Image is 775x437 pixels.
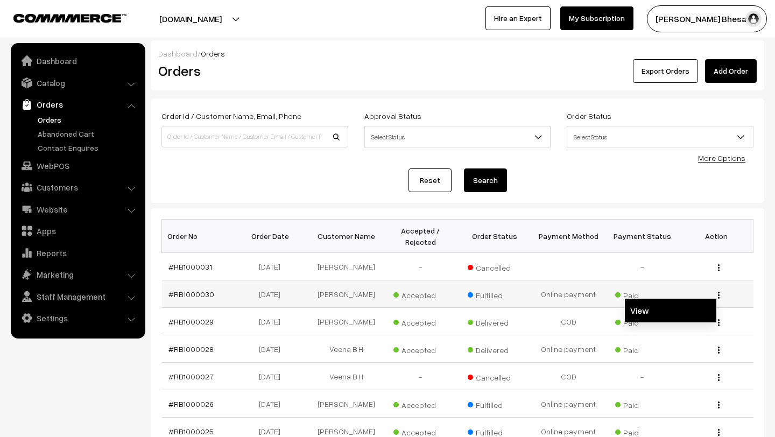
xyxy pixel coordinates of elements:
[468,259,522,273] span: Cancelled
[161,110,301,122] label: Order Id / Customer Name, Email, Phone
[393,314,447,328] span: Accepted
[309,308,383,335] td: [PERSON_NAME]
[168,344,214,354] a: #RB1000028
[236,308,309,335] td: [DATE]
[408,168,452,192] a: Reset
[531,363,605,390] td: COD
[464,168,507,192] button: Search
[718,374,720,381] img: Menu
[393,342,447,356] span: Accepted
[13,308,142,328] a: Settings
[633,59,698,83] button: Export Orders
[384,363,457,390] td: -
[309,335,383,363] td: Veena B H
[35,114,142,125] a: Orders
[468,342,522,356] span: Delivered
[309,253,383,280] td: [PERSON_NAME]
[236,280,309,308] td: [DATE]
[13,14,126,22] img: COMMMERCE
[309,390,383,418] td: [PERSON_NAME]
[531,335,605,363] td: Online payment
[13,178,142,197] a: Customers
[309,220,383,253] th: Customer Name
[468,314,522,328] span: Delivered
[718,319,720,326] img: Menu
[13,11,108,24] a: COMMMERCE
[161,126,348,147] input: Order Id / Customer Name / Customer Email / Customer Phone
[364,126,551,147] span: Select Status
[567,128,753,146] span: Select Status
[698,153,745,163] a: More Options
[531,220,605,253] th: Payment Method
[384,253,457,280] td: -
[201,49,225,58] span: Orders
[122,5,259,32] button: [DOMAIN_NAME]
[468,369,522,383] span: Cancelled
[531,308,605,335] td: COD
[718,292,720,299] img: Menu
[560,6,633,30] a: My Subscription
[13,200,142,219] a: Website
[625,299,716,322] a: View
[647,5,767,32] button: [PERSON_NAME] Bhesani…
[365,128,551,146] span: Select Status
[236,335,309,363] td: [DATE]
[718,401,720,408] img: Menu
[531,280,605,308] td: Online payment
[468,397,522,411] span: Fulfilled
[745,11,762,27] img: user
[13,265,142,284] a: Marketing
[35,142,142,153] a: Contact Enquires
[158,48,757,59] div: /
[384,220,457,253] th: Accepted / Rejected
[309,280,383,308] td: [PERSON_NAME]
[393,287,447,301] span: Accepted
[168,317,214,326] a: #RB1000029
[13,287,142,306] a: Staff Management
[718,347,720,354] img: Menu
[718,429,720,436] img: Menu
[468,287,522,301] span: Fulfilled
[13,73,142,93] a: Catalog
[309,363,383,390] td: Veena B H
[567,126,753,147] span: Select Status
[35,128,142,139] a: Abandoned Cart
[615,314,669,328] span: Paid
[168,372,214,381] a: #RB1000027
[605,220,679,253] th: Payment Status
[158,62,347,79] h2: Orders
[615,287,669,301] span: Paid
[605,253,679,280] td: -
[364,110,421,122] label: Approval Status
[679,220,753,253] th: Action
[567,110,611,122] label: Order Status
[13,95,142,114] a: Orders
[457,220,531,253] th: Order Status
[718,264,720,271] img: Menu
[236,253,309,280] td: [DATE]
[13,51,142,71] a: Dashboard
[236,390,309,418] td: [DATE]
[485,6,551,30] a: Hire an Expert
[615,397,669,411] span: Paid
[13,221,142,241] a: Apps
[531,390,605,418] td: Online payment
[393,397,447,411] span: Accepted
[605,363,679,390] td: -
[236,220,309,253] th: Order Date
[705,59,757,83] a: Add Order
[13,243,142,263] a: Reports
[236,363,309,390] td: [DATE]
[168,427,214,436] a: #RB1000025
[615,342,669,356] span: Paid
[168,290,214,299] a: #RB1000030
[168,399,214,408] a: #RB1000026
[168,262,212,271] a: #RB1000031
[13,156,142,175] a: WebPOS
[162,220,236,253] th: Order No
[158,49,198,58] a: Dashboard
